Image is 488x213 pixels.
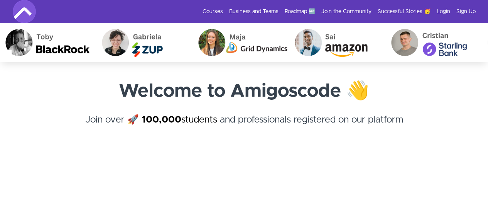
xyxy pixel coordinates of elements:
a: Roadmap 🆕 [285,8,315,15]
img: Gabriela [96,23,193,62]
a: Join the Community [321,8,371,15]
a: Sign Up [456,8,476,15]
img: Cristian [386,23,482,62]
a: Courses [203,8,223,15]
img: Sai [289,23,386,62]
img: Maja [193,23,289,62]
strong: 100,000 [142,115,181,124]
a: Successful Stories 🥳 [378,8,431,15]
a: Business and Teams [229,8,279,15]
a: Login [437,8,450,15]
h4: Join over 🚀 and professionals registered on our platform [13,113,476,141]
strong: Welcome to Amigoscode 👋 [119,82,369,101]
a: 100,000students [142,115,217,124]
